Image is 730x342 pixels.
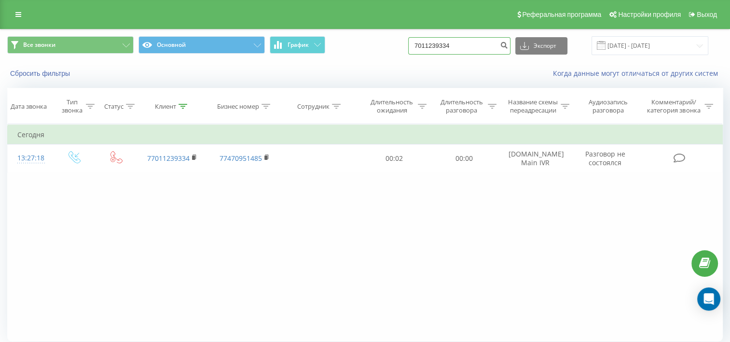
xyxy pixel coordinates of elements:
span: Разговор не состоялся [585,149,625,167]
div: Статус [104,102,124,111]
a: Когда данные могут отличаться от других систем [553,69,723,78]
input: Поиск по номеру [408,37,510,55]
span: График [288,42,309,48]
div: Название схемы переадресации [508,98,558,114]
td: Сегодня [8,125,723,144]
button: Все звонки [7,36,134,54]
span: Выход [697,11,717,18]
div: Сотрудник [297,102,330,111]
div: Комментарий/категория звонка [646,98,702,114]
button: Сбросить фильтры [7,69,75,78]
a: 77470951485 [220,154,262,163]
td: 00:00 [429,144,499,172]
div: Длительность разговора [438,98,485,114]
td: 00:02 [359,144,429,172]
button: График [270,36,325,54]
div: Аудиозапись разговора [580,98,636,114]
div: Клиент [155,102,176,111]
button: Основной [138,36,265,54]
a: 77011239334 [147,154,190,163]
div: Дата звонка [11,102,47,111]
span: Настройки профиля [618,11,681,18]
div: Open Intercom Messenger [697,287,720,311]
button: Экспорт [515,37,567,55]
td: [DOMAIN_NAME] Main IVR [499,144,571,172]
div: 13:27:18 [17,149,42,168]
div: Бизнес номер [217,102,259,111]
span: Все звонки [23,41,55,49]
div: Длительность ожидания [368,98,416,114]
div: Тип звонка [61,98,83,114]
span: Реферальная программа [522,11,601,18]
